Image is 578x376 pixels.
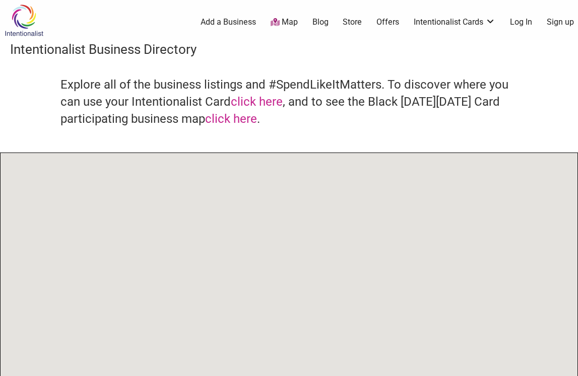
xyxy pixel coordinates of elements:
a: Intentionalist Cards [414,17,495,28]
a: Log In [510,17,532,28]
a: click here [205,112,257,126]
h3: Intentionalist Business Directory [10,40,568,58]
h4: Explore all of the business listings and #SpendLikeItMatters. To discover where you can use your ... [60,77,518,127]
a: Blog [312,17,329,28]
a: Add a Business [201,17,256,28]
a: Offers [376,17,399,28]
a: Map [271,17,298,28]
a: Sign up [547,17,574,28]
a: click here [231,95,283,109]
a: Store [343,17,362,28]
